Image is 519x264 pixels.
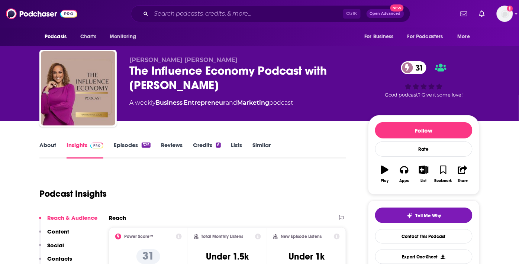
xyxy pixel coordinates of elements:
[394,161,414,188] button: Apps
[416,213,441,219] span: Tell Me Why
[407,32,443,42] span: For Podcasters
[281,234,322,239] h2: New Episode Listens
[155,99,183,106] a: Business
[375,229,473,244] a: Contact This Podcast
[375,141,473,157] div: Rate
[497,6,513,22] span: Logged in as ms225m
[109,214,126,221] h2: Reach
[124,234,153,239] h2: Power Score™
[381,179,389,183] div: Play
[216,143,220,148] div: 6
[453,161,473,188] button: Share
[414,161,433,188] button: List
[497,6,513,22] img: User Profile
[67,141,103,159] a: InsightsPodchaser Pro
[110,32,136,42] span: Monitoring
[476,7,488,20] a: Show notifications dropdown
[41,51,115,126] img: The Influence Economy Podcast with Shayna Davis
[435,179,452,183] div: Bookmark
[343,9,361,19] span: Ctrl K
[129,98,293,107] div: A weekly podcast
[47,255,72,262] p: Contacts
[237,99,269,106] a: Marketing
[193,141,220,159] a: Credits6
[359,30,403,44] button: open menu
[47,242,64,249] p: Social
[364,32,394,42] span: For Business
[375,161,394,188] button: Play
[403,30,454,44] button: open menu
[161,141,183,159] a: Reviews
[507,6,513,12] svg: Add a profile image
[401,61,427,74] a: 31
[39,242,64,255] button: Social
[39,30,76,44] button: open menu
[458,7,470,20] a: Show notifications dropdown
[47,214,97,221] p: Reach & Audience
[375,250,473,264] button: Export One-Sheet
[375,208,473,223] button: tell me why sparkleTell Me Why
[400,179,409,183] div: Apps
[39,214,97,228] button: Reach & Audience
[45,32,67,42] span: Podcasts
[421,179,427,183] div: List
[253,141,271,159] a: Similar
[80,32,96,42] span: Charts
[131,5,410,22] div: Search podcasts, credits, & more...
[370,12,401,16] span: Open Advanced
[433,161,453,188] button: Bookmark
[226,99,237,106] span: and
[385,92,463,98] span: Good podcast? Give it some love!
[231,141,242,159] a: Lists
[39,228,69,242] button: Content
[409,61,427,74] span: 31
[151,8,343,20] input: Search podcasts, credits, & more...
[202,234,244,239] h2: Total Monthly Listens
[129,56,238,63] span: [PERSON_NAME] [PERSON_NAME]
[407,213,413,219] img: tell me why sparkle
[183,99,184,106] span: ,
[90,143,103,149] img: Podchaser Pro
[136,249,160,264] p: 31
[206,251,249,262] h3: Under 1.5k
[6,7,77,21] img: Podchaser - Follow, Share and Rate Podcasts
[452,30,480,44] button: open menu
[114,141,151,159] a: Episodes325
[39,188,107,199] h1: Podcast Insights
[39,141,56,159] a: About
[47,228,69,235] p: Content
[75,30,101,44] a: Charts
[497,6,513,22] button: Show profile menu
[104,30,146,44] button: open menu
[390,4,404,12] span: New
[184,99,226,106] a: Entrepreneur
[375,122,473,138] button: Follow
[368,56,480,102] div: 31Good podcast? Give it some love!
[367,9,404,18] button: Open AdvancedNew
[142,143,151,148] div: 325
[458,32,470,42] span: More
[458,179,468,183] div: Share
[288,251,325,262] h3: Under 1k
